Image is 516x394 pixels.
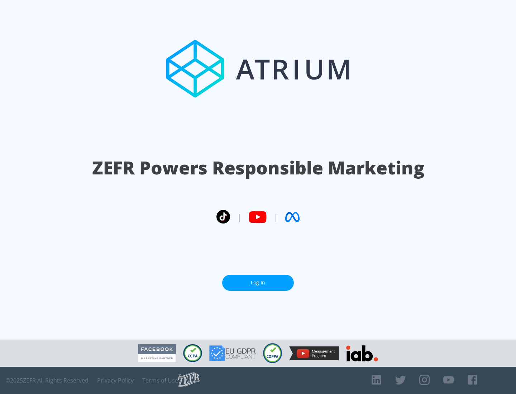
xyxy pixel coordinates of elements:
a: Terms of Use [142,377,178,384]
img: IAB [346,345,378,361]
span: | [274,212,278,222]
a: Log In [222,275,294,291]
span: © 2025 ZEFR All Rights Reserved [5,377,89,384]
img: Facebook Marketing Partner [138,344,176,362]
img: COPPA Compliant [263,343,282,363]
img: GDPR Compliant [209,345,256,361]
img: CCPA Compliant [183,344,202,362]
h1: ZEFR Powers Responsible Marketing [92,155,424,180]
a: Privacy Policy [97,377,134,384]
span: | [237,212,242,222]
img: YouTube Measurement Program [289,346,339,360]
